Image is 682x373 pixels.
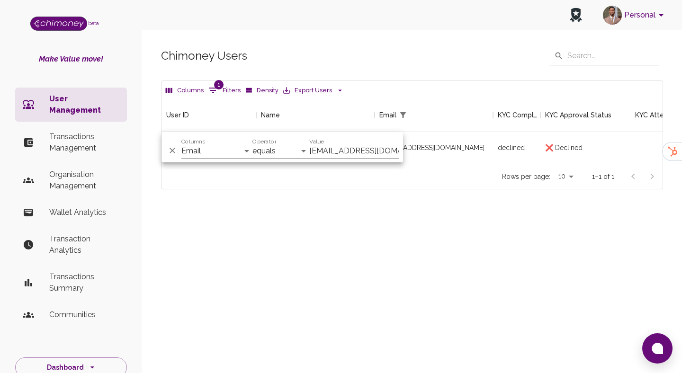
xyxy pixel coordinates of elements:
[49,169,119,192] p: Organisation Management
[49,93,119,116] p: User Management
[181,138,205,146] label: Columns
[642,333,673,364] button: Open chat window
[88,20,99,26] span: beta
[599,3,671,27] button: account of current user
[163,83,206,98] button: Select columns
[206,83,243,98] button: Show filters
[309,138,324,146] label: Value
[493,132,540,164] div: declined
[592,172,614,181] p: 1–1 of 1
[49,271,119,294] p: Transactions Summary
[410,108,423,122] button: Sort
[493,98,540,132] div: KYC Completed
[375,98,493,132] div: Email
[281,83,346,98] button: Export Users
[214,80,224,89] span: 1
[49,309,119,320] p: Communities
[49,233,119,256] p: Transaction Analytics
[161,48,247,63] h5: Chimoney Users
[256,98,375,132] div: Name
[30,17,87,31] img: Logo
[243,83,281,98] button: Density
[498,98,540,132] div: KYC Completed
[379,98,396,132] div: Email
[540,98,635,132] div: KYC Approval Status
[554,169,577,183] div: 10
[603,6,622,25] img: avatar
[540,132,635,164] div: ❌ Declined
[375,132,493,164] div: [EMAIL_ADDRESS][DOMAIN_NAME]
[261,98,280,132] div: Name
[252,138,276,146] label: Operator
[502,172,550,181] p: Rows per page:
[166,98,189,132] div: User ID
[49,207,119,218] p: Wallet Analytics
[635,98,678,132] div: KYC Attempts
[162,98,256,132] div: User ID
[309,143,399,159] input: Filter value
[49,131,119,154] p: Transactions Management
[567,46,659,65] input: Search...
[396,108,410,122] div: 1 active filter
[545,98,611,132] div: KYC Approval Status
[396,108,410,122] button: Show filters
[165,143,179,158] button: Delete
